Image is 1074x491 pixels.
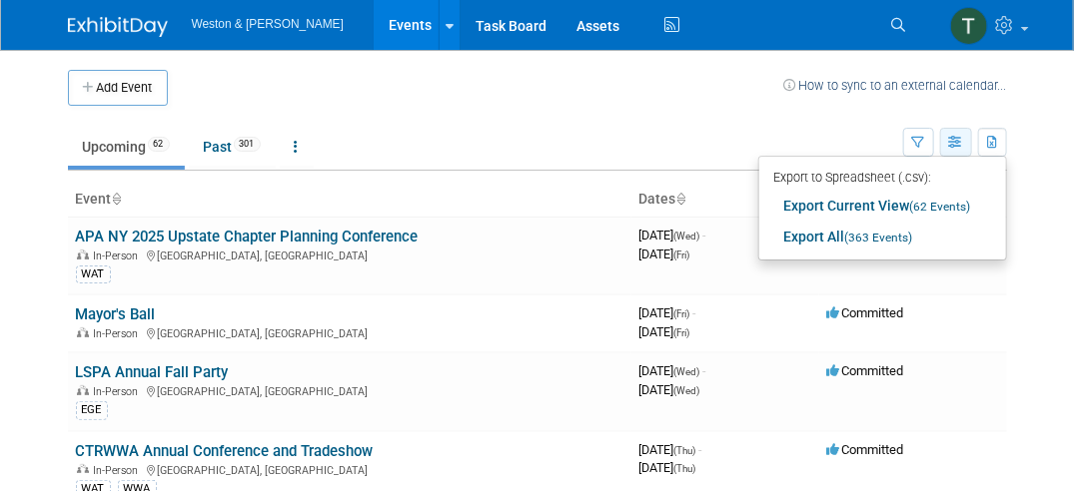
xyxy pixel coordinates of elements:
[639,324,690,339] span: [DATE]
[639,382,700,397] span: [DATE]
[68,183,631,217] th: Event
[77,464,89,474] img: In-Person Event
[774,223,991,250] a: Export All(363 Events)
[639,246,690,261] span: [DATE]
[827,305,904,320] span: Committed
[784,78,1007,93] a: How to sync to an external calendar...
[76,382,623,398] div: [GEOGRAPHIC_DATA], [GEOGRAPHIC_DATA]
[76,363,229,381] a: LSPA Annual Fall Party
[112,191,122,207] a: Sort by Event Name
[68,17,168,37] img: ExhibitDay
[674,327,690,338] span: (Fri)
[76,305,156,323] a: Mayor's Ball
[699,442,702,457] span: -
[94,249,145,262] span: In-Person
[639,305,696,320] span: [DATE]
[674,231,700,242] span: (Wed)
[674,463,696,474] span: (Thu)
[76,401,108,419] div: EGE
[639,442,702,457] span: [DATE]
[76,461,623,477] div: [GEOGRAPHIC_DATA], [GEOGRAPHIC_DATA]
[703,228,706,243] span: -
[76,265,111,283] div: WAT
[68,70,168,106] button: Add Event
[77,249,89,259] img: In-Person Event
[774,164,991,189] div: Export to Spreadsheet (.csv):
[76,228,419,245] a: APA NY 2025 Upstate Chapter Planning Conference
[827,442,904,457] span: Committed
[827,363,904,378] span: Committed
[639,228,706,243] span: [DATE]
[703,363,706,378] span: -
[76,324,623,340] div: [GEOGRAPHIC_DATA], [GEOGRAPHIC_DATA]
[774,192,991,220] a: Export Current View(62 Events)
[631,183,819,217] th: Dates
[234,137,261,152] span: 301
[94,385,145,398] span: In-Person
[68,128,185,166] a: Upcoming62
[674,308,690,319] span: (Fri)
[192,17,344,31] span: Weston & [PERSON_NAME]
[77,327,89,337] img: In-Person Event
[639,363,706,378] span: [DATE]
[950,7,988,45] img: Tiffanie Knobloch
[77,385,89,395] img: In-Person Event
[674,385,700,396] span: (Wed)
[94,464,145,477] span: In-Person
[76,442,374,460] a: CTRWWA Annual Conference and Tradeshow
[639,460,696,475] span: [DATE]
[674,249,690,260] span: (Fri)
[845,231,913,245] span: (363 Events)
[676,191,686,207] a: Sort by Start Date
[94,327,145,340] span: In-Person
[189,128,276,166] a: Past301
[674,366,700,377] span: (Wed)
[674,445,696,456] span: (Thu)
[76,246,623,262] div: [GEOGRAPHIC_DATA], [GEOGRAPHIC_DATA]
[148,137,170,152] span: 62
[693,305,696,320] span: -
[910,200,971,214] span: (62 Events)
